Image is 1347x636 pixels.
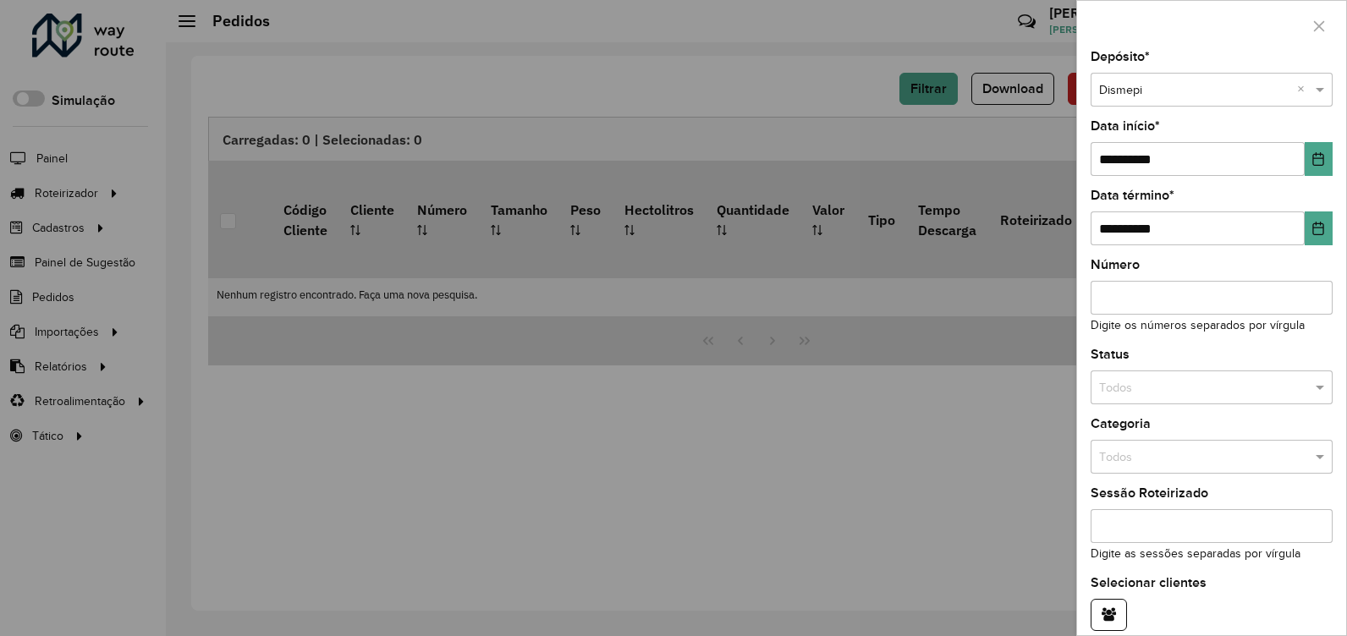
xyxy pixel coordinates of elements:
[1091,255,1140,275] label: Número
[1091,414,1151,434] label: Categoria
[1305,142,1333,176] button: Choose Date
[1091,319,1305,332] small: Digite os números separados por vírgula
[1091,116,1160,136] label: Data início
[1091,47,1150,67] label: Depósito
[1305,211,1333,245] button: Choose Date
[1091,573,1207,593] label: Selecionar clientes
[1091,547,1300,560] small: Digite as sessões separadas por vírgula
[1297,81,1311,100] span: Clear all
[1091,344,1130,365] label: Status
[1091,185,1174,206] label: Data término
[1091,483,1208,503] label: Sessão Roteirizado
